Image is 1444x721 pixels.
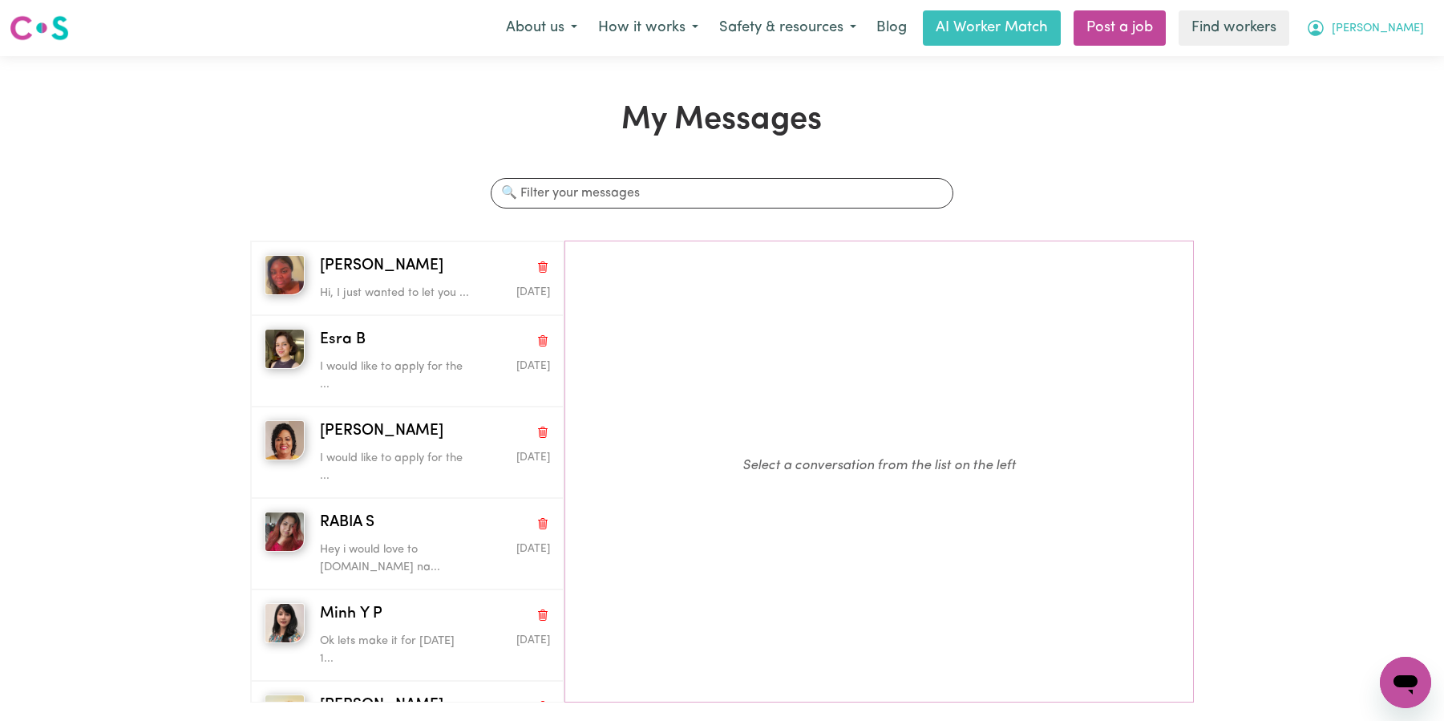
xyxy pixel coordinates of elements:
[516,544,550,554] span: Message sent on August 1, 2025
[1074,10,1166,46] a: Post a job
[536,696,550,717] button: Delete conversation
[1296,11,1434,45] button: My Account
[516,287,550,298] span: Message sent on September 0, 2025
[742,459,1016,472] em: Select a conversation from the list on the left
[320,633,474,667] p: Ok lets make it for [DATE] 1...
[10,14,69,43] img: Careseekers logo
[320,285,474,302] p: Hi, I just wanted to let you ...
[588,11,709,45] button: How it works
[516,452,550,463] span: Message sent on August 3, 2025
[320,695,443,718] span: [PERSON_NAME]
[1179,10,1289,46] a: Find workers
[251,407,564,498] button: Ashika J[PERSON_NAME]Delete conversationI would like to apply for the ...Message sent on August 3...
[320,512,374,535] span: RABIA S
[320,450,474,484] p: I would like to apply for the ...
[923,10,1061,46] a: AI Worker Match
[536,513,550,534] button: Delete conversation
[265,329,305,369] img: Esra B
[265,603,305,643] img: Minh Y P
[320,541,474,576] p: Hey i would love to [DOMAIN_NAME] na...
[1332,20,1424,38] span: [PERSON_NAME]
[250,101,1194,140] h1: My Messages
[867,10,916,46] a: Blog
[320,420,443,444] span: [PERSON_NAME]
[251,315,564,407] button: Esra BEsra BDelete conversationI would like to apply for the ...Message sent on September 5, 2025
[320,358,474,393] p: I would like to apply for the ...
[265,420,305,460] img: Ashika J
[265,255,305,295] img: Dina G
[536,422,550,443] button: Delete conversation
[320,603,382,626] span: Minh Y P
[265,512,305,552] img: RABIA S
[251,241,564,315] button: Dina G[PERSON_NAME]Delete conversationHi, I just wanted to let you ...Message sent on September 0...
[491,178,953,209] input: 🔍 Filter your messages
[536,605,550,626] button: Delete conversation
[320,329,366,352] span: Esra B
[251,498,564,589] button: RABIA SRABIA SDelete conversationHey i would love to [DOMAIN_NAME] na...Message sent on August 1,...
[495,11,588,45] button: About us
[320,255,443,278] span: [PERSON_NAME]
[10,10,69,47] a: Careseekers logo
[516,361,550,371] span: Message sent on September 5, 2025
[536,330,550,351] button: Delete conversation
[251,589,564,681] button: Minh Y PMinh Y PDelete conversationOk lets make it for [DATE] 1...Message sent on August 3, 2025
[536,256,550,277] button: Delete conversation
[1380,657,1431,708] iframe: Button to launch messaging window
[516,635,550,646] span: Message sent on August 3, 2025
[709,11,867,45] button: Safety & resources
